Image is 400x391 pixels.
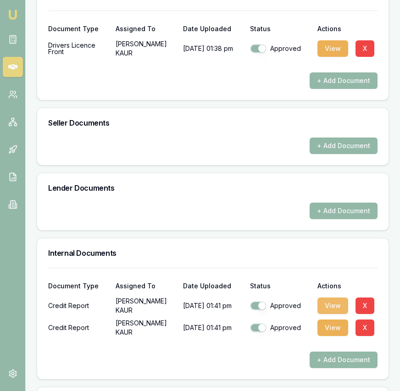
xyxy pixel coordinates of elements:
[317,283,378,289] div: Actions
[356,297,374,314] button: X
[116,39,176,58] p: [PERSON_NAME] KAUR
[317,26,378,32] div: Actions
[116,297,176,315] p: [PERSON_NAME] KAUR
[310,203,378,219] button: + Add Document
[48,319,108,337] div: Credit Report
[48,283,108,289] div: Document Type
[48,297,108,315] div: Credit Report
[183,297,243,315] p: [DATE] 01:41 pm
[183,39,243,58] p: [DATE] 01:38 pm
[48,119,378,127] h3: Seller Documents
[116,319,176,337] p: [PERSON_NAME] KAUR
[317,297,348,314] button: View
[317,319,348,336] button: View
[250,26,310,32] div: Status
[48,184,378,192] h3: Lender Documents
[48,249,378,257] h3: Internal Documents
[310,352,378,368] button: + Add Document
[356,319,374,336] button: X
[48,26,108,32] div: Document Type
[116,283,176,289] div: Assigned To
[183,319,243,337] p: [DATE] 01:41 pm
[48,39,108,58] div: Drivers Licence Front
[317,40,348,57] button: View
[250,301,310,310] div: Approved
[250,44,310,53] div: Approved
[183,26,243,32] div: Date Uploaded
[250,323,310,332] div: Approved
[116,26,176,32] div: Assigned To
[310,72,378,89] button: + Add Document
[183,283,243,289] div: Date Uploaded
[310,138,378,154] button: + Add Document
[250,283,310,289] div: Status
[7,9,18,20] img: emu-icon-u.png
[356,40,374,57] button: X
